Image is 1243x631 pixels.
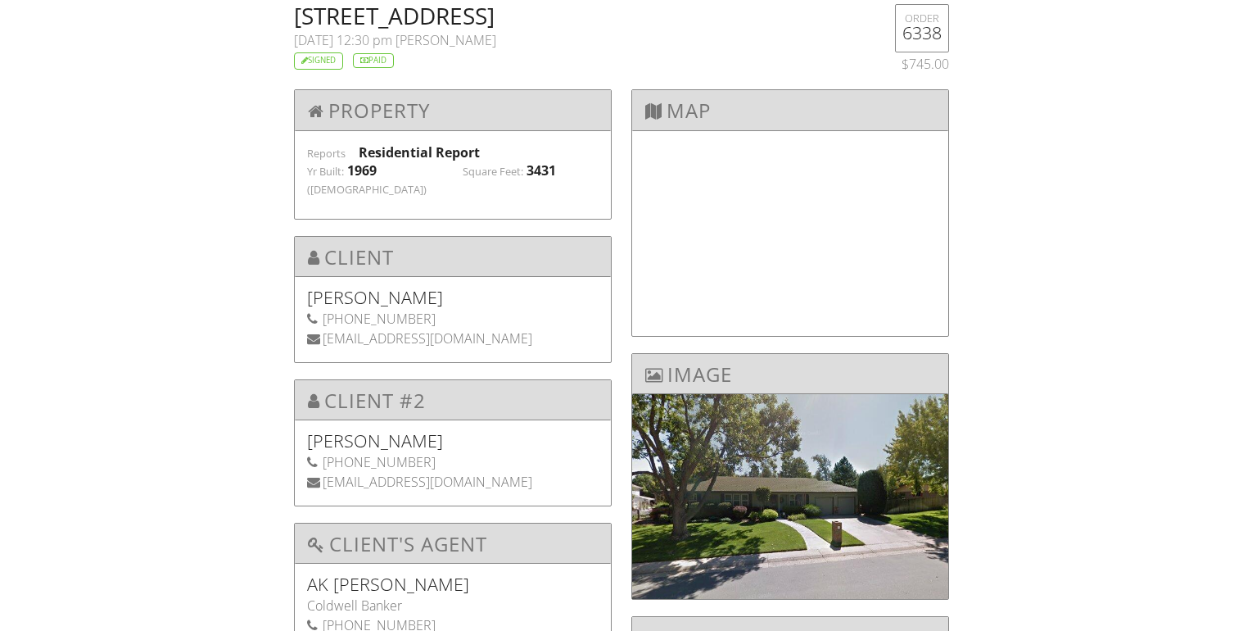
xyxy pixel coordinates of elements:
[307,146,346,161] label: Reports
[632,354,948,394] h3: Image
[307,453,599,471] div: [PHONE_NUMBER]
[295,237,611,277] h3: Client
[294,52,343,70] div: Signed
[902,11,942,25] div: ORDER
[307,165,344,179] label: Yr Built:
[527,161,556,179] div: 3431
[307,433,599,449] h5: [PERSON_NAME]
[295,524,611,564] h3: Client's Agent
[295,90,611,130] h3: Property
[353,53,394,69] div: Paid
[307,329,599,347] div: [EMAIL_ADDRESS][DOMAIN_NAME]
[632,90,948,130] h3: Map
[294,31,392,49] span: [DATE] 12:30 pm
[307,289,599,306] h5: [PERSON_NAME]
[857,55,949,73] div: $745.00
[307,473,599,491] div: [EMAIL_ADDRESS][DOMAIN_NAME]
[294,4,837,27] h2: [STREET_ADDRESS]
[307,576,599,592] h5: AK [PERSON_NAME]
[463,165,523,179] label: Square Feet:
[902,25,942,41] h5: 6338
[307,183,427,197] label: ([DEMOGRAPHIC_DATA])
[307,597,599,615] div: Coldwell Banker
[395,31,496,49] span: [PERSON_NAME]
[295,380,611,420] h3: Client #2
[347,161,377,179] div: 1969
[307,310,599,328] div: [PHONE_NUMBER]
[359,143,599,161] div: Residential Report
